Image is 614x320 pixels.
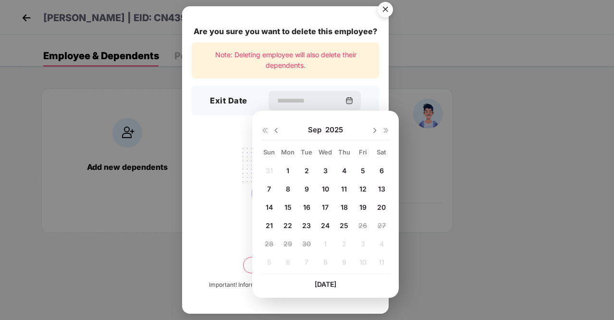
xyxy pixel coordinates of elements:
[323,166,328,175] span: 3
[308,125,325,135] span: Sep
[345,97,353,104] img: svg+xml;base64,PHN2ZyBpZD0iQ2FsZW5kYXItMzJ4MzIiIHhtbG5zPSJodHRwOi8vd3d3LnczLm9yZy8yMDAwL3N2ZyIgd2...
[341,203,348,211] span: 18
[261,127,269,134] img: svg+xml;base64,PHN2ZyB4bWxucz0iaHR0cDovL3d3dy53My5vcmcvMjAwMC9zdmciIHdpZHRoPSIxNiIgaGVpZ2h0PSIxNi...
[210,95,247,107] h3: Exit Date
[283,221,292,230] span: 22
[325,125,343,135] span: 2025
[336,148,353,156] div: Thu
[377,203,386,211] span: 20
[355,148,371,156] div: Fri
[315,280,336,288] span: [DATE]
[305,166,309,175] span: 2
[280,148,296,156] div: Mon
[266,221,273,230] span: 21
[305,185,309,193] span: 9
[303,203,310,211] span: 16
[378,185,385,193] span: 13
[261,148,278,156] div: Sun
[341,185,347,193] span: 11
[342,166,346,175] span: 4
[322,203,329,211] span: 17
[284,203,292,211] span: 15
[267,185,271,193] span: 7
[232,142,339,218] img: svg+xml;base64,PHN2ZyB4bWxucz0iaHR0cDovL3d3dy53My5vcmcvMjAwMC9zdmciIHdpZHRoPSIyMjQiIGhlaWdodD0iMT...
[382,127,390,134] img: svg+xml;base64,PHN2ZyB4bWxucz0iaHR0cDovL3d3dy53My5vcmcvMjAwMC9zdmciIHdpZHRoPSIxNiIgaGVpZ2h0PSIxNi...
[359,203,367,211] span: 19
[302,221,311,230] span: 23
[371,127,379,134] img: svg+xml;base64,PHN2ZyBpZD0iRHJvcGRvd24tMzJ4MzIiIHhtbG5zPSJodHRwOi8vd3d3LnczLm9yZy8yMDAwL3N2ZyIgd2...
[209,281,362,290] div: Important! Information once deleted, can’t be recovered.
[373,148,390,156] div: Sat
[321,221,330,230] span: 24
[243,257,328,273] button: Delete permanently
[317,148,334,156] div: Wed
[192,26,379,38] div: Are you sure you want to delete this employee?
[192,42,379,78] div: Note: Deleting employee will also delete their dependents.
[286,185,290,193] span: 8
[286,166,289,175] span: 1
[266,203,273,211] span: 14
[380,166,384,175] span: 6
[298,148,315,156] div: Tue
[361,166,365,175] span: 5
[359,185,367,193] span: 12
[340,221,348,230] span: 25
[272,127,280,134] img: svg+xml;base64,PHN2ZyBpZD0iRHJvcGRvd24tMzJ4MzIiIHhtbG5zPSJodHRwOi8vd3d3LnczLm9yZy8yMDAwL3N2ZyIgd2...
[322,185,329,193] span: 10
